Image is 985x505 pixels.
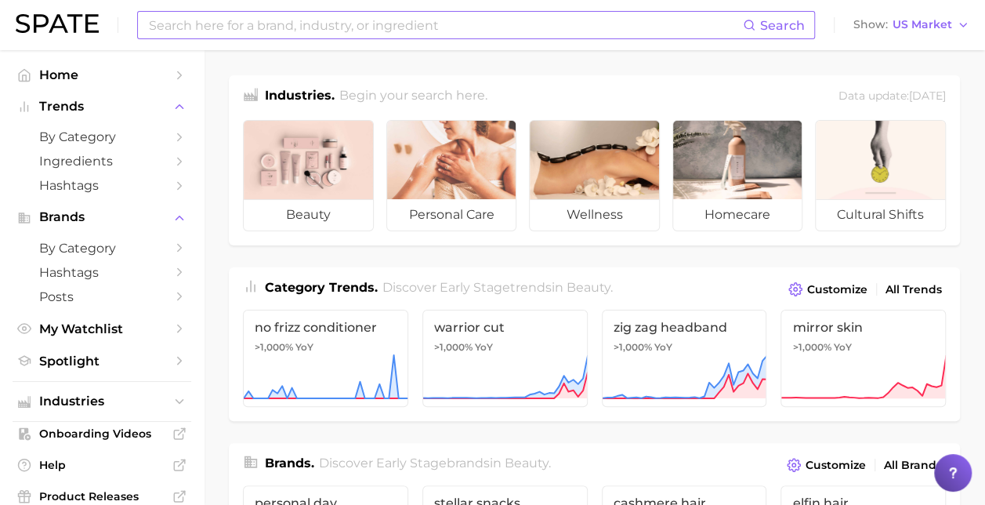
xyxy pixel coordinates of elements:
[39,265,165,280] span: Hashtags
[39,289,165,304] span: Posts
[13,125,191,149] a: by Category
[243,310,408,407] a: no frizz conditioner>1,000% YoY
[13,173,191,198] a: Hashtags
[339,86,487,107] h2: Begin your search here.
[386,120,517,231] a: personal care
[806,459,866,472] span: Customize
[39,458,165,472] span: Help
[39,100,165,114] span: Trends
[880,455,946,476] a: All Brands
[838,86,946,107] div: Data update: [DATE]
[784,278,871,300] button: Customize
[387,199,516,231] span: personal care
[16,14,99,33] img: SPATE
[39,67,165,82] span: Home
[893,20,952,29] span: US Market
[673,199,802,231] span: homecare
[13,390,191,413] button: Industries
[884,459,942,472] span: All Brands
[434,341,473,353] span: >1,000%
[13,422,191,445] a: Onboarding Videos
[244,199,373,231] span: beauty
[265,280,378,295] span: Category Trends .
[815,120,946,231] a: cultural shifts
[505,456,549,470] span: beauty
[614,341,652,353] span: >1,000%
[422,310,588,407] a: warrior cut>1,000% YoY
[849,15,973,35] button: ShowUS Market
[382,280,613,295] span: Discover Early Stage trends in .
[807,283,867,296] span: Customize
[265,456,314,470] span: Brands .
[434,320,576,335] span: warrior cut
[654,341,672,354] span: YoY
[882,279,946,300] a: All Trends
[39,241,165,256] span: by Category
[39,394,165,409] span: Industries
[885,283,942,296] span: All Trends
[243,120,374,231] a: beauty
[530,199,659,231] span: wellness
[760,18,805,33] span: Search
[13,236,191,260] a: by Category
[13,260,191,285] a: Hashtags
[13,285,191,309] a: Posts
[39,322,165,336] span: My Watchlist
[295,341,313,354] span: YoY
[816,199,945,231] span: cultural shifts
[13,349,191,373] a: Spotlight
[614,320,755,335] span: zig zag headband
[672,120,803,231] a: homecare
[13,205,191,229] button: Brands
[39,427,165,441] span: Onboarding Videos
[475,341,493,354] span: YoY
[39,489,165,503] span: Product Releases
[13,317,191,341] a: My Watchlist
[13,453,191,477] a: Help
[602,310,767,407] a: zig zag headband>1,000% YoY
[147,12,743,38] input: Search here for a brand, industry, or ingredient
[13,63,191,87] a: Home
[13,149,191,173] a: Ingredients
[319,456,551,470] span: Discover Early Stage brands in .
[780,310,946,407] a: mirror skin>1,000% YoY
[833,341,851,354] span: YoY
[13,95,191,118] button: Trends
[853,20,888,29] span: Show
[792,341,831,353] span: >1,000%
[792,320,934,335] span: mirror skin
[39,354,165,369] span: Spotlight
[529,120,660,231] a: wellness
[39,178,165,193] span: Hashtags
[265,86,335,107] h1: Industries.
[783,454,870,476] button: Customize
[39,210,165,224] span: Brands
[255,341,293,353] span: >1,000%
[39,154,165,169] span: Ingredients
[567,280,610,295] span: beauty
[39,129,165,144] span: by Category
[255,320,397,335] span: no frizz conditioner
